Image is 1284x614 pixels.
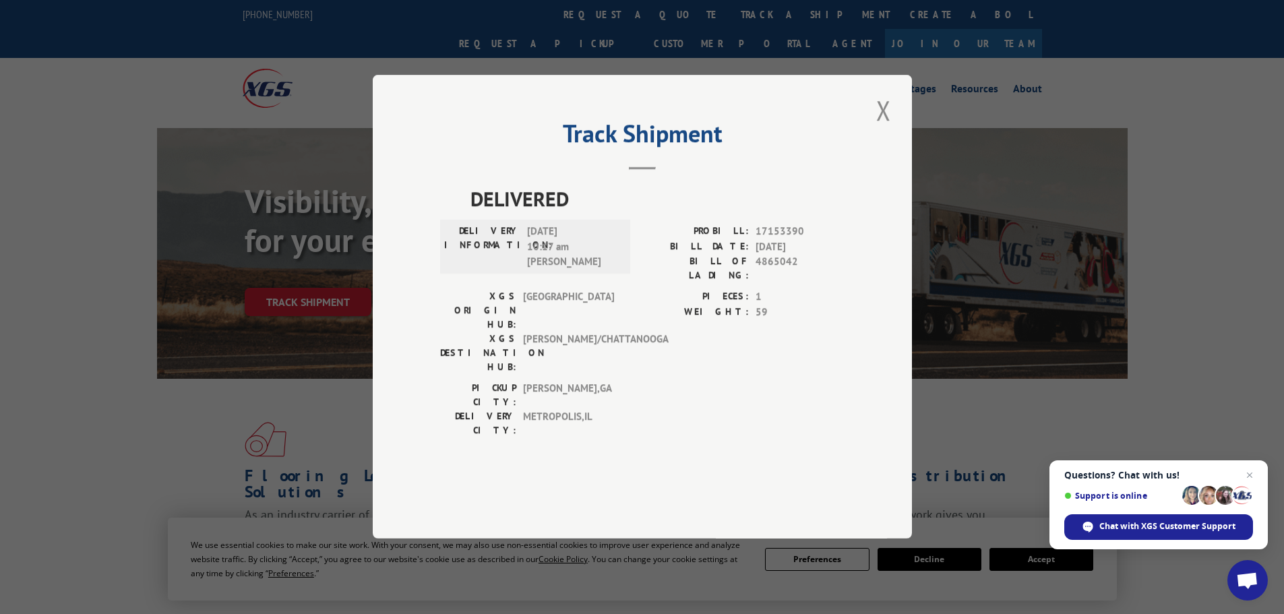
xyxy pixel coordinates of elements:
[756,239,845,255] span: [DATE]
[523,332,614,375] span: [PERSON_NAME]/CHATTANOOGA
[444,224,520,270] label: DELIVERY INFORMATION:
[756,290,845,305] span: 1
[642,290,749,305] label: PIECES:
[527,224,618,270] span: [DATE] 10:17 am [PERSON_NAME]
[440,332,516,375] label: XGS DESTINATION HUB:
[756,224,845,240] span: 17153390
[523,410,614,438] span: METROPOLIS , IL
[440,124,845,150] h2: Track Shipment
[1227,560,1268,601] a: Open chat
[440,381,516,410] label: PICKUP CITY:
[440,410,516,438] label: DELIVERY CITY:
[1099,520,1235,532] span: Chat with XGS Customer Support
[756,305,845,320] span: 59
[872,92,895,129] button: Close modal
[642,239,749,255] label: BILL DATE:
[756,255,845,283] span: 4865042
[1064,491,1178,501] span: Support is online
[642,224,749,240] label: PROBILL:
[523,381,614,410] span: [PERSON_NAME] , GA
[642,255,749,283] label: BILL OF LADING:
[1064,514,1253,540] span: Chat with XGS Customer Support
[470,184,845,214] span: DELIVERED
[642,305,749,320] label: WEIGHT:
[523,290,614,332] span: [GEOGRAPHIC_DATA]
[1064,470,1253,481] span: Questions? Chat with us!
[440,290,516,332] label: XGS ORIGIN HUB:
